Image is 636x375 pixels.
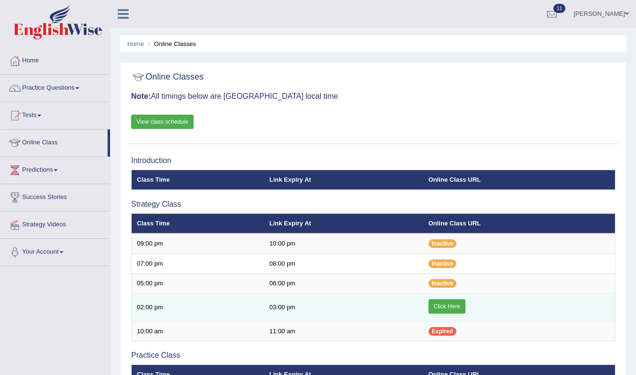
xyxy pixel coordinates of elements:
[428,299,465,314] a: Click Here
[132,293,264,321] td: 02:00 pm
[131,70,204,84] h2: Online Classes
[264,274,423,294] td: 06:00 pm
[0,102,110,126] a: Tests
[132,213,264,234] th: Class Time
[132,254,264,274] td: 07:00 pm
[131,92,151,100] b: Note:
[423,170,615,190] th: Online Class URL
[264,254,423,274] td: 08:00 pm
[553,4,565,13] span: 11
[146,39,196,48] li: Online Classes
[0,239,110,263] a: Your Account
[264,170,423,190] th: Link Expiry At
[428,239,457,248] span: Inactive
[132,234,264,254] td: 09:00 pm
[264,321,423,341] td: 11:00 am
[131,351,615,360] h3: Practice Class
[428,259,457,268] span: Inactive
[127,40,144,47] a: Home
[131,115,194,129] a: View class schedule
[0,184,110,208] a: Success Stories
[428,279,457,288] span: Inactive
[264,293,423,321] td: 03:00 pm
[131,200,615,209] h3: Strategy Class
[0,157,110,181] a: Predictions
[132,321,264,341] td: 10:00 am
[0,129,108,153] a: Online Class
[0,75,110,99] a: Practice Questions
[428,327,456,336] span: Expired
[423,213,615,234] th: Online Class URL
[131,156,615,165] h3: Introduction
[0,211,110,235] a: Strategy Videos
[264,234,423,254] td: 10:00 pm
[132,274,264,294] td: 05:00 pm
[0,47,110,71] a: Home
[264,213,423,234] th: Link Expiry At
[131,92,615,101] h3: All timings below are [GEOGRAPHIC_DATA] local time
[132,170,264,190] th: Class Time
